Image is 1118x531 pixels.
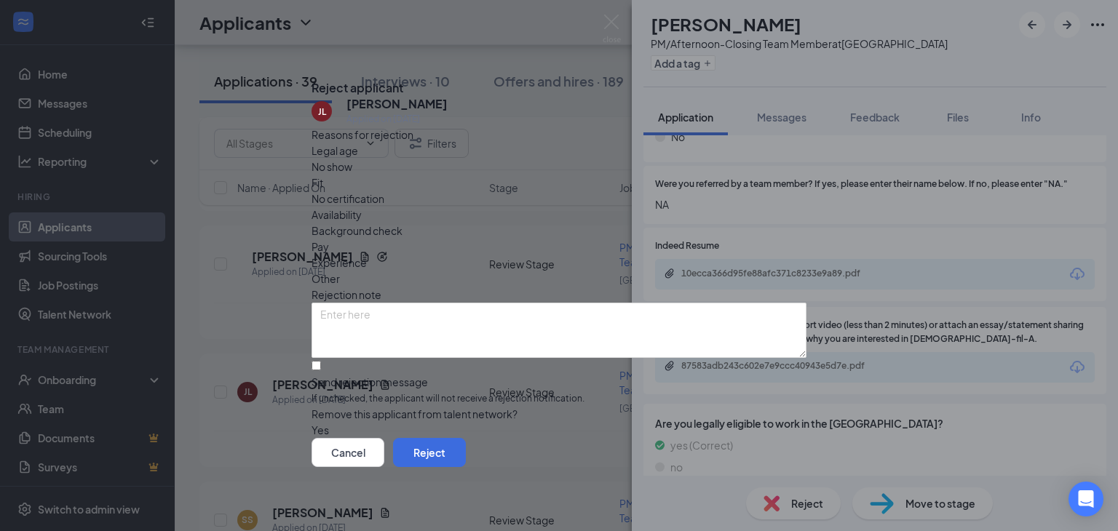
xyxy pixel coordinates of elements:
[312,375,806,389] div: Send rejection message
[312,361,321,370] input: Send rejection messageIf unchecked, the applicant will not receive a rejection notification.
[312,128,413,141] span: Reasons for rejection
[393,438,466,467] button: Reject
[312,191,384,207] span: No certification
[312,175,323,191] span: Fit
[312,159,352,175] span: No show
[312,271,340,287] span: Other
[312,80,403,96] h3: Reject applicant
[312,438,384,467] button: Cancel
[318,105,326,118] div: JL
[312,223,403,239] span: Background check
[312,407,518,420] span: Remove this applicant from talent network?
[346,112,448,127] div: Applied on [DATE]
[1069,482,1103,516] div: Open Intercom Messenger
[312,207,362,223] span: Availability
[312,392,806,406] span: If unchecked, the applicant will not receive a rejection notification.
[346,96,448,112] h5: [PERSON_NAME]
[312,143,358,159] span: Legal age
[312,422,329,438] span: Yes
[312,239,329,255] span: Pay
[312,288,381,301] span: Rejection note
[312,255,367,271] span: Experience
